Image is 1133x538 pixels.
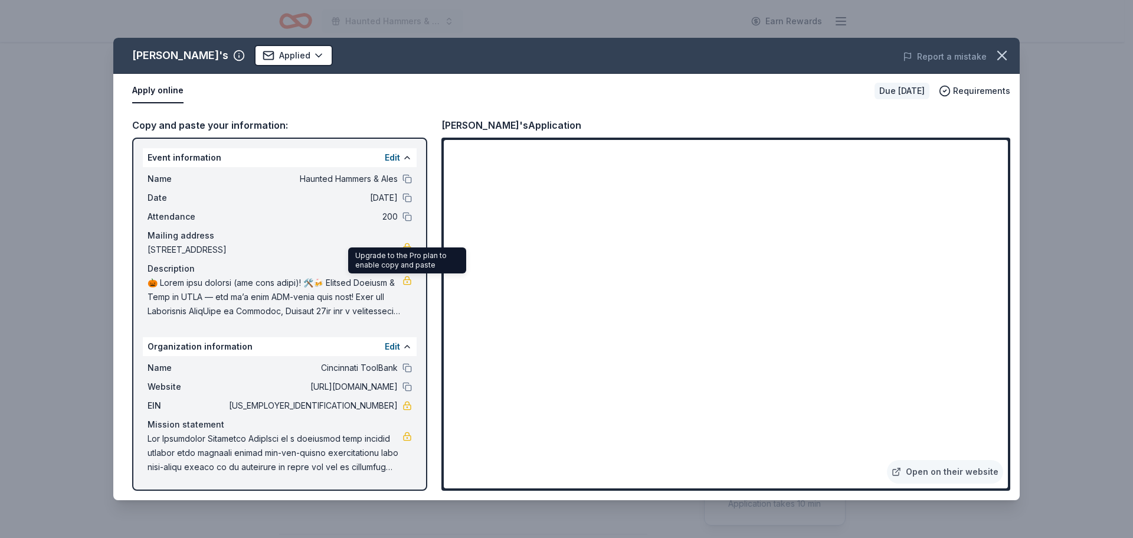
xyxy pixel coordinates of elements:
span: Attendance [148,210,227,224]
a: Open on their website [887,460,1003,484]
div: Mission statement [148,418,412,432]
span: Applied [279,48,310,63]
span: [STREET_ADDRESS] [148,243,402,257]
button: Edit [385,340,400,354]
span: EIN [148,399,227,413]
span: Name [148,361,227,375]
span: Cincinnati ToolBank [227,361,398,375]
div: Copy and paste your information: [132,118,427,133]
button: Requirements [939,84,1010,98]
span: 🎃 Lorem ipsu dolorsi (ame cons adipi)! 🛠️🍻 Elitsed Doeiusm & Temp in UTLA — etd ma’a enim ADM-ven... [148,276,402,318]
button: Apply online [132,79,184,103]
button: Edit [385,151,400,165]
span: [URL][DOMAIN_NAME] [227,380,398,394]
div: Event information [143,148,417,167]
div: [PERSON_NAME]'s Application [441,118,581,133]
span: Haunted Hammers & Ales [227,172,398,186]
div: [PERSON_NAME]'s [132,46,228,65]
button: Report a mistake [903,50,987,64]
div: Mailing address [148,229,412,243]
span: Website [148,380,227,394]
span: 200 [227,210,398,224]
div: Due [DATE] [875,83,929,99]
div: Organization information [143,337,417,356]
span: Lor Ipsumdolor Sitametco AdipIsci el s doeiusmod temp incidid utlabor etdo magnaali enimad min-ve... [148,432,402,474]
div: Upgrade to the Pro plan to enable copy and paste [348,247,466,273]
span: [US_EMPLOYER_IDENTIFICATION_NUMBER] [227,399,398,413]
span: [DATE] [227,191,398,205]
span: Requirements [953,84,1010,98]
button: Applied [254,45,333,66]
span: Name [148,172,227,186]
span: Date [148,191,227,205]
div: Description [148,262,412,276]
